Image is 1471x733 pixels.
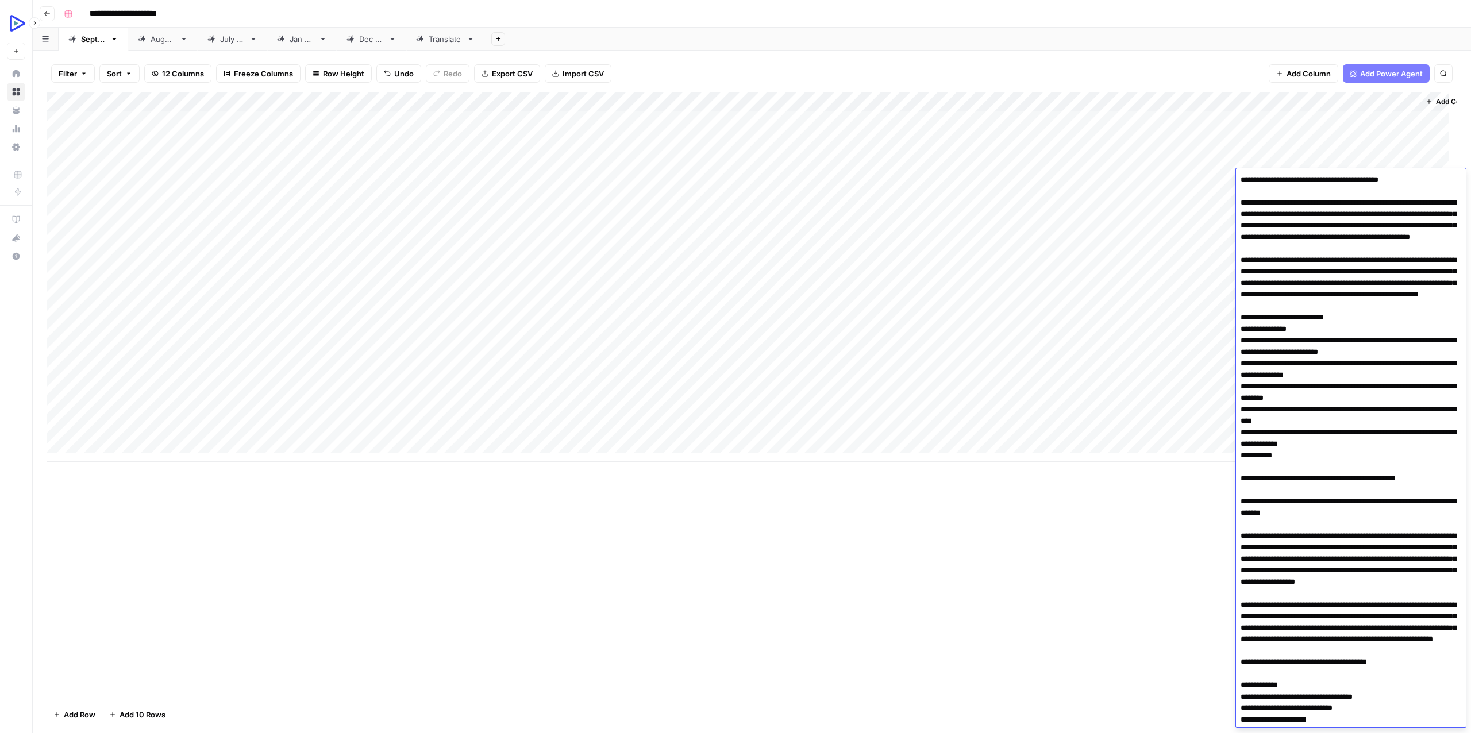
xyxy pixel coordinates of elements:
[120,709,165,720] span: Add 10 Rows
[107,68,122,79] span: Sort
[1269,64,1338,83] button: Add Column
[1287,68,1331,79] span: Add Column
[216,64,301,83] button: Freeze Columns
[394,68,414,79] span: Undo
[1343,64,1430,83] button: Add Power Agent
[267,28,337,51] a: [DATE]
[305,64,372,83] button: Row Height
[198,28,267,51] a: [DATE]
[128,28,198,51] a: [DATE]
[563,68,604,79] span: Import CSV
[323,68,364,79] span: Row Height
[7,9,25,38] button: Workspace: OpenReplay
[220,33,245,45] div: [DATE]
[7,64,25,83] a: Home
[406,28,484,51] a: Translate
[7,83,25,101] a: Browse
[59,68,77,79] span: Filter
[59,28,128,51] a: [DATE]
[429,33,462,45] div: Translate
[290,33,314,45] div: [DATE]
[474,64,540,83] button: Export CSV
[51,64,95,83] button: Filter
[7,138,25,156] a: Settings
[337,28,406,51] a: [DATE]
[151,33,175,45] div: [DATE]
[444,68,462,79] span: Redo
[492,68,533,79] span: Export CSV
[7,13,28,34] img: OpenReplay Logo
[234,68,293,79] span: Freeze Columns
[7,101,25,119] a: Your Data
[426,64,469,83] button: Redo
[162,68,204,79] span: 12 Columns
[99,64,140,83] button: Sort
[1360,68,1423,79] span: Add Power Agent
[81,33,106,45] div: [DATE]
[359,33,384,45] div: [DATE]
[376,64,421,83] button: Undo
[144,64,211,83] button: 12 Columns
[102,705,172,724] button: Add 10 Rows
[7,229,25,247] button: What's new?
[545,64,611,83] button: Import CSV
[47,705,102,724] button: Add Row
[7,210,25,229] a: AirOps Academy
[64,709,95,720] span: Add Row
[7,119,25,138] a: Usage
[7,247,25,265] button: Help + Support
